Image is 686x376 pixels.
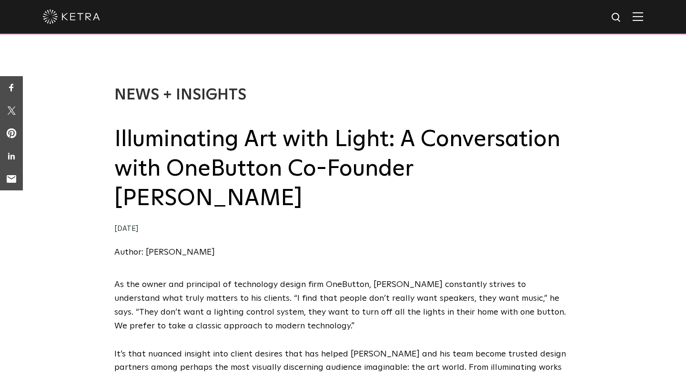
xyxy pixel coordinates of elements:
[611,12,623,24] img: search icon
[114,222,572,236] div: [DATE]
[114,125,572,214] h2: Illuminating Art with Light: A Conversation with OneButton Co-Founder [PERSON_NAME]
[43,10,100,24] img: ketra-logo-2019-white
[114,248,215,257] a: Author: [PERSON_NAME]
[114,88,246,103] a: News + Insights
[633,12,643,21] img: Hamburger%20Nav.svg
[114,278,572,333] p: As the owner and principal of technology design firm OneButton, [PERSON_NAME] constantly strives ...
